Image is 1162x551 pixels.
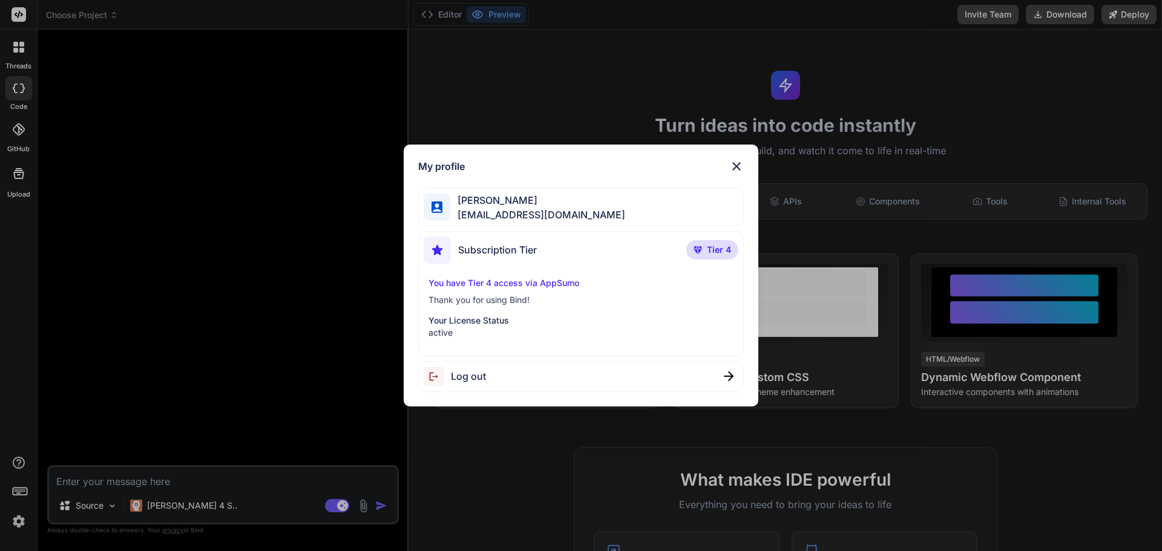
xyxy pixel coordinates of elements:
span: [PERSON_NAME] [450,193,625,207]
span: Tier 4 [707,244,731,256]
p: Thank you for using Bind! [428,294,734,306]
h1: My profile [418,159,465,174]
span: [EMAIL_ADDRESS][DOMAIN_NAME] [450,207,625,222]
img: subscription [424,236,451,264]
img: close [724,371,734,381]
img: close [729,159,744,174]
span: Log out [451,369,486,383]
img: logout [424,367,451,386]
p: active [428,327,734,339]
span: Subscription Tier [458,243,537,257]
p: You have Tier 4 access via AppSumo [428,277,734,289]
img: profile [432,201,443,213]
img: premium [694,246,702,253]
p: Your License Status [428,315,734,327]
